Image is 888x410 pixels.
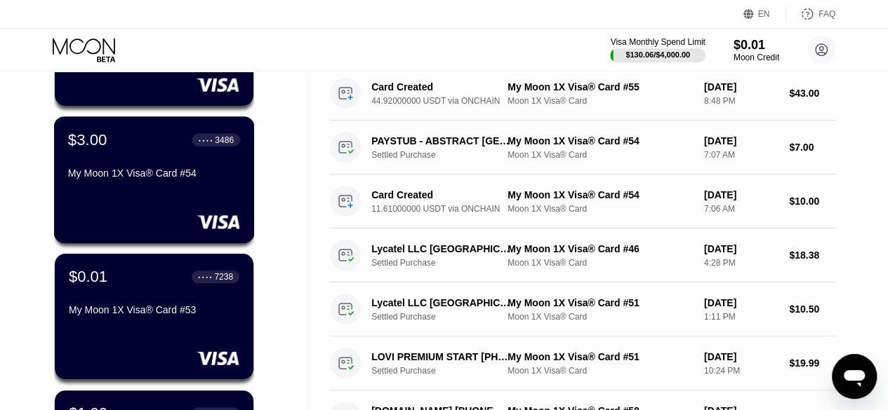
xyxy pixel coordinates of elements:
div: $7.00 [789,142,835,153]
div: My Moon 1X Visa® Card #54 [68,168,240,179]
div: $0.01Moon Credit [734,38,779,62]
div: ● ● ● ● [198,275,212,279]
div: My Moon 1X Visa® Card #55 [508,81,693,93]
div: Card Created44.92000000 USDT via ONCHAINMy Moon 1X Visa® Card #55Moon 1X Visa® Card[DATE]8:48 PM$... [330,67,835,121]
div: 11.61000000 USDT via ONCHAIN [371,204,521,214]
div: 44.92000000 USDT via ONCHAIN [371,96,521,106]
div: Moon 1X Visa® Card [508,366,693,376]
iframe: Button to launch messaging window [832,354,877,399]
div: Settled Purchase [371,312,521,322]
div: Card Created [371,189,511,200]
div: $10.50 [789,303,835,315]
div: $3.00● ● ● ●3486My Moon 1X Visa® Card #54 [55,117,253,242]
div: LOVI PREMIUM START [PHONE_NUMBER] USSettled PurchaseMy Moon 1X Visa® Card #51Moon 1X Visa® Card[D... [330,336,835,390]
div: $3.00 [68,130,107,149]
div: Visa Monthly Spend Limit [610,37,705,47]
div: Moon 1X Visa® Card [508,312,693,322]
div: Card Created11.61000000 USDT via ONCHAINMy Moon 1X Visa® Card #54Moon 1X Visa® Card[DATE]7:06 AM$... [330,175,835,228]
div: Lycatel LLC [GEOGRAPHIC_DATA] [GEOGRAPHIC_DATA] [371,297,511,308]
div: My Moon 1X Visa® Card #51 [508,351,693,362]
div: [DATE] [704,297,778,308]
div: Moon 1X Visa® Card [508,258,693,268]
div: 4:28 PM [704,258,778,268]
div: 1:11 PM [704,312,778,322]
div: [DATE] [704,135,778,146]
div: Settled Purchase [371,366,521,376]
div: PAYSTUB - ABSTRACT [GEOGRAPHIC_DATA] [GEOGRAPHIC_DATA]Settled PurchaseMy Moon 1X Visa® Card #54Mo... [330,121,835,175]
div: Visa Monthly Spend Limit$130.06/$4,000.00 [610,37,705,62]
div: $0.01● ● ● ●7238My Moon 1X Visa® Card #53 [55,254,253,379]
div: Lycatel LLC [GEOGRAPHIC_DATA] [GEOGRAPHIC_DATA] [371,243,511,254]
div: [DATE] [704,189,778,200]
div: EN [758,9,770,19]
div: [DATE] [704,81,778,93]
div: [DATE] [704,351,778,362]
div: Card Created [371,81,511,93]
div: LOVI PREMIUM START [PHONE_NUMBER] US [371,351,511,362]
div: $18.38 [789,250,835,261]
div: Settled Purchase [371,150,521,160]
div: 8:48 PM [704,96,778,106]
div: My Moon 1X Visa® Card #51 [508,297,693,308]
div: $130.06 / $4,000.00 [625,50,690,59]
div: 3486 [215,135,234,144]
div: $0.01 [69,268,107,286]
div: 7:07 AM [704,150,778,160]
div: EN [743,7,786,21]
div: My Moon 1X Visa® Card #54 [508,189,693,200]
div: My Moon 1X Visa® Card #54 [508,135,693,146]
div: $0.01 [734,38,779,53]
div: ● ● ● ● [199,137,213,142]
div: 7238 [214,272,233,282]
div: Moon 1X Visa® Card [508,96,693,106]
div: Moon Credit [734,53,779,62]
div: FAQ [819,9,835,19]
div: Lycatel LLC [GEOGRAPHIC_DATA] [GEOGRAPHIC_DATA]Settled PurchaseMy Moon 1X Visa® Card #51Moon 1X V... [330,282,835,336]
div: PAYSTUB - ABSTRACT [GEOGRAPHIC_DATA] [GEOGRAPHIC_DATA] [371,135,511,146]
div: $19.99 [789,357,835,369]
div: 7:06 AM [704,204,778,214]
div: Settled Purchase [371,258,521,268]
div: $43.00 [789,88,835,99]
div: Moon 1X Visa® Card [508,204,693,214]
div: My Moon 1X Visa® Card #53 [69,304,239,315]
div: Moon 1X Visa® Card [508,150,693,160]
div: FAQ [786,7,835,21]
div: Lycatel LLC [GEOGRAPHIC_DATA] [GEOGRAPHIC_DATA]Settled PurchaseMy Moon 1X Visa® Card #46Moon 1X V... [330,228,835,282]
div: [DATE] [704,243,778,254]
div: My Moon 1X Visa® Card #46 [508,243,693,254]
div: 10:24 PM [704,366,778,376]
div: $10.00 [789,196,835,207]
